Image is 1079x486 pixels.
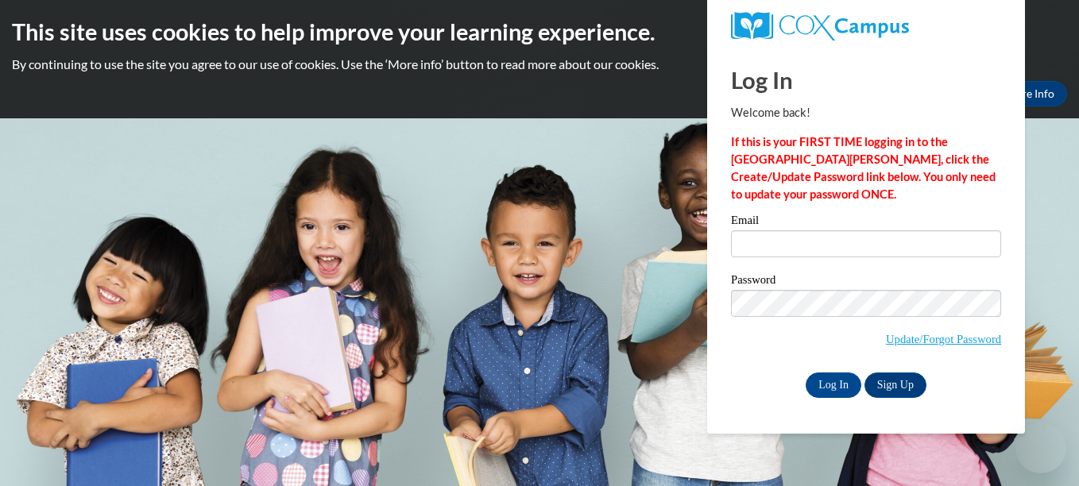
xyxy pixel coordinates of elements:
h1: Log In [731,64,1001,96]
strong: If this is your FIRST TIME logging in to the [GEOGRAPHIC_DATA][PERSON_NAME], click the Create/Upd... [731,135,996,201]
label: Email [731,214,1001,230]
p: Welcome back! [731,104,1001,121]
img: COX Campus [731,12,909,40]
a: Update/Forgot Password [886,333,1001,345]
a: COX Campus [731,12,1001,40]
p: By continuing to use the site you agree to our use of cookies. Use the ‘More info’ button to read... [12,56,1067,73]
iframe: Button to launch messaging window [1015,422,1066,473]
h2: This site uses cookies to help improve your learning experience. [12,16,1067,48]
a: Sign Up [864,372,926,398]
input: Log In [806,372,861,398]
a: More Info [992,81,1067,106]
label: Password [731,274,1001,290]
